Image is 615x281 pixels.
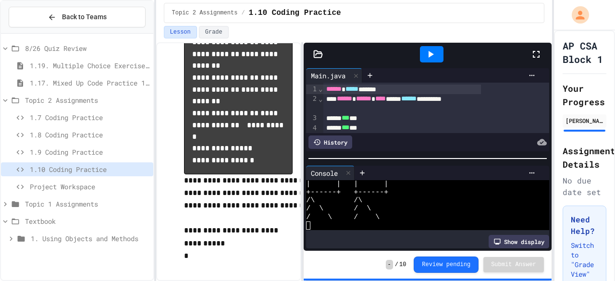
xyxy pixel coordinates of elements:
button: Lesson [164,26,197,38]
div: [PERSON_NAME] [566,116,603,125]
span: 1.9 Coding Practice [30,147,149,157]
h2: Assignment Details [563,144,606,171]
span: / [241,9,245,17]
h3: Need Help? [571,214,598,237]
span: Back to Teams [62,12,107,22]
span: 1.17. Mixed Up Code Practice 1.1-1.6 [30,78,149,88]
h2: Your Progress [563,82,606,109]
span: 1.10 Coding Practice [30,164,149,174]
span: 1.10 Coding Practice [249,7,341,19]
div: No due date set [563,175,606,198]
span: 1.19. Multiple Choice Exercises for Unit 1a (1.1-1.6) [30,61,149,71]
span: 1.7 Coding Practice [30,112,149,122]
h1: AP CSA Block 1 [563,39,606,66]
span: Project Workspace [30,182,149,192]
span: 1. Using Objects and Methods [31,233,149,244]
button: Grade [199,26,229,38]
span: Textbook [25,216,149,226]
span: 8/26 Quiz Review [25,43,149,53]
span: Topic 1 Assignments [25,199,149,209]
span: 1.8 Coding Practice [30,130,149,140]
div: My Account [562,4,591,26]
span: Topic 2 Assignments [25,95,149,105]
button: Back to Teams [9,7,146,27]
span: Topic 2 Assignments [172,9,238,17]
